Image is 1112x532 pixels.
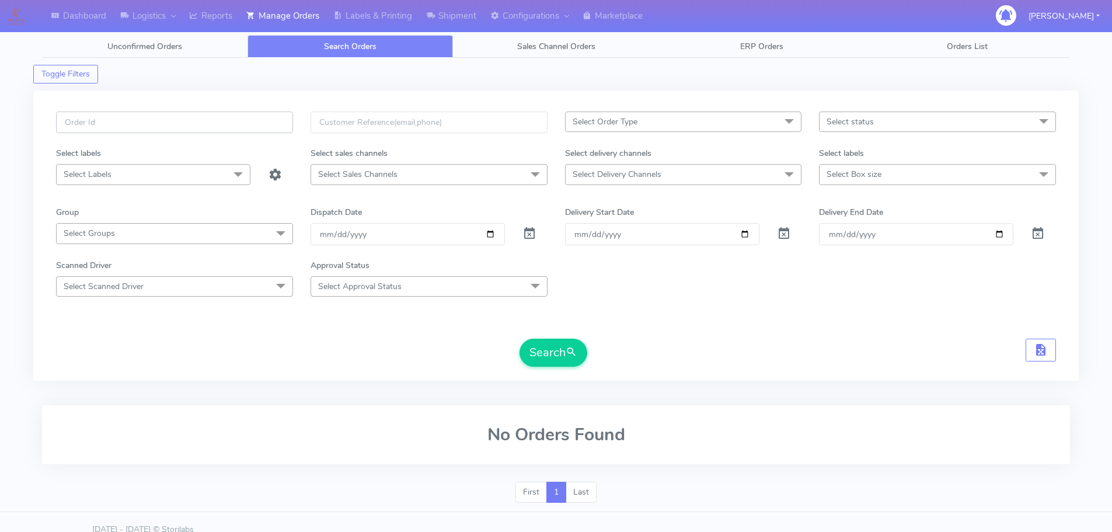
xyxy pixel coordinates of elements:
[1020,4,1108,28] button: [PERSON_NAME]
[546,482,566,503] a: 1
[64,281,144,292] span: Select Scanned Driver
[33,65,98,84] button: Toggle Filters
[107,41,182,52] span: Unconfirmed Orders
[311,259,369,272] label: Approval Status
[311,206,362,218] label: Dispatch Date
[56,259,111,272] label: Scanned Driver
[318,281,402,292] span: Select Approval Status
[947,41,988,52] span: Orders List
[42,35,1070,58] ul: Tabs
[64,228,115,239] span: Select Groups
[311,112,548,133] input: Customer Reference(email,phone)
[56,112,293,133] input: Order Id
[827,116,874,127] span: Select status
[565,147,651,159] label: Select delivery channels
[819,206,883,218] label: Delivery End Date
[311,147,388,159] label: Select sales channels
[573,116,637,127] span: Select Order Type
[56,147,101,159] label: Select labels
[64,169,111,180] span: Select Labels
[573,169,661,180] span: Select Delivery Channels
[520,339,587,367] button: Search
[827,169,881,180] span: Select Box size
[740,41,783,52] span: ERP Orders
[565,206,634,218] label: Delivery Start Date
[324,41,377,52] span: Search Orders
[318,169,398,180] span: Select Sales Channels
[819,147,864,159] label: Select labels
[56,206,79,218] label: Group
[56,425,1056,444] h2: No Orders Found
[517,41,595,52] span: Sales Channel Orders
